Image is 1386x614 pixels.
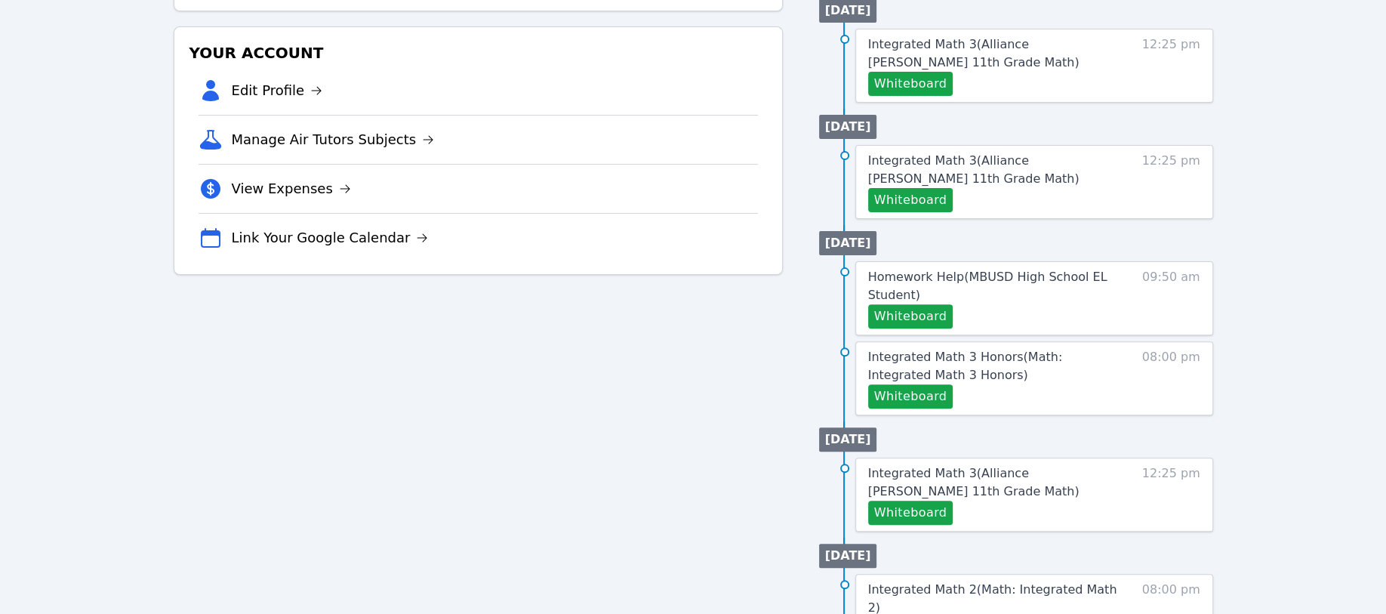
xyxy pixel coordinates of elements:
span: 12:25 pm [1142,464,1200,525]
a: View Expenses [232,178,351,199]
button: Whiteboard [868,384,953,409]
span: 08:00 pm [1142,348,1200,409]
a: Manage Air Tutors Subjects [232,129,435,150]
a: Integrated Math 3(Alliance [PERSON_NAME] 11th Grade Math) [868,464,1117,501]
a: Edit Profile [232,80,323,101]
span: Integrated Math 3 ( Alliance [PERSON_NAME] 11th Grade Math ) [868,466,1080,498]
li: [DATE] [819,231,877,255]
a: Integrated Math 3(Alliance [PERSON_NAME] 11th Grade Math) [868,35,1117,72]
span: Integrated Math 3 Honors ( Math: Integrated Math 3 Honors ) [868,350,1063,382]
span: 12:25 pm [1142,152,1200,212]
a: Integrated Math 3 Honors(Math: Integrated Math 3 Honors) [868,348,1117,384]
span: Integrated Math 3 ( Alliance [PERSON_NAME] 11th Grade Math ) [868,153,1080,186]
span: Integrated Math 3 ( Alliance [PERSON_NAME] 11th Grade Math ) [868,37,1080,69]
button: Whiteboard [868,304,953,329]
li: [DATE] [819,544,877,568]
h3: Your Account [186,39,770,66]
span: Homework Help ( MBUSD High School EL Student ) [868,270,1107,302]
li: [DATE] [819,427,877,452]
a: Link Your Google Calendar [232,227,429,248]
a: Homework Help(MBUSD High School EL Student) [868,268,1117,304]
li: [DATE] [819,115,877,139]
span: 12:25 pm [1142,35,1200,96]
span: 09:50 am [1142,268,1200,329]
button: Whiteboard [868,188,953,212]
button: Whiteboard [868,72,953,96]
a: Integrated Math 3(Alliance [PERSON_NAME] 11th Grade Math) [868,152,1117,188]
button: Whiteboard [868,501,953,525]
